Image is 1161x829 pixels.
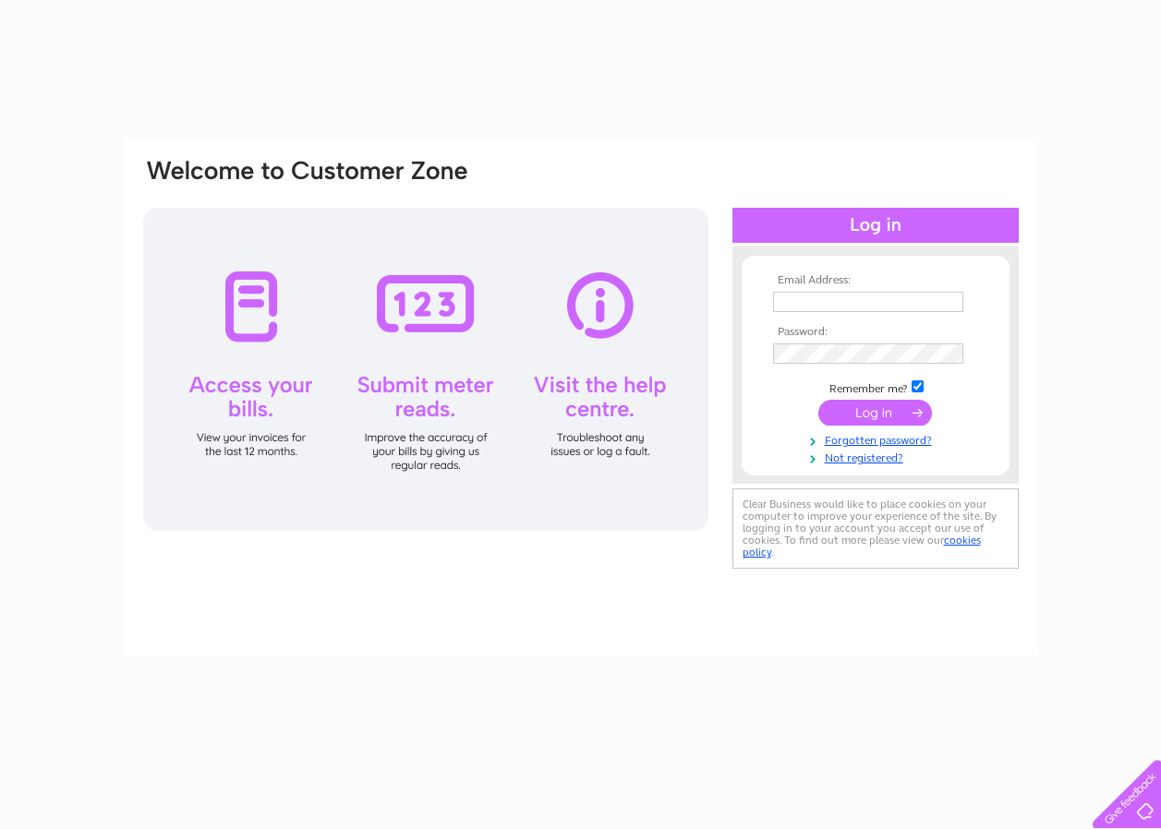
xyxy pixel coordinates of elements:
[773,448,983,465] a: Not registered?
[768,274,983,287] th: Email Address:
[768,326,983,339] th: Password:
[743,534,981,559] a: cookies policy
[732,488,1019,569] div: Clear Business would like to place cookies on your computer to improve your experience of the sit...
[773,430,983,448] a: Forgotten password?
[818,400,932,426] input: Submit
[768,378,983,396] td: Remember me?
